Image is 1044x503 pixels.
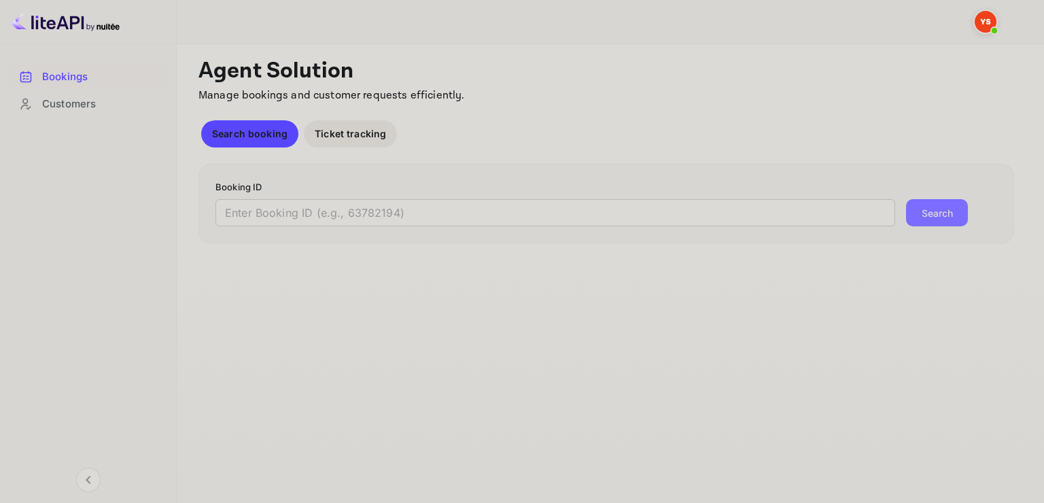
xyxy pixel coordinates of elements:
[212,126,288,141] p: Search booking
[42,97,161,112] div: Customers
[11,11,120,33] img: LiteAPI logo
[76,468,101,492] button: Collapse navigation
[215,199,895,226] input: Enter Booking ID (e.g., 63782194)
[906,199,968,226] button: Search
[198,88,465,103] span: Manage bookings and customer requests efficiently.
[8,91,168,118] div: Customers
[975,11,996,33] img: Yandex Support
[8,91,168,116] a: Customers
[42,69,161,85] div: Bookings
[8,64,168,89] a: Bookings
[8,64,168,90] div: Bookings
[198,58,1020,85] p: Agent Solution
[215,181,997,194] p: Booking ID
[315,126,386,141] p: Ticket tracking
